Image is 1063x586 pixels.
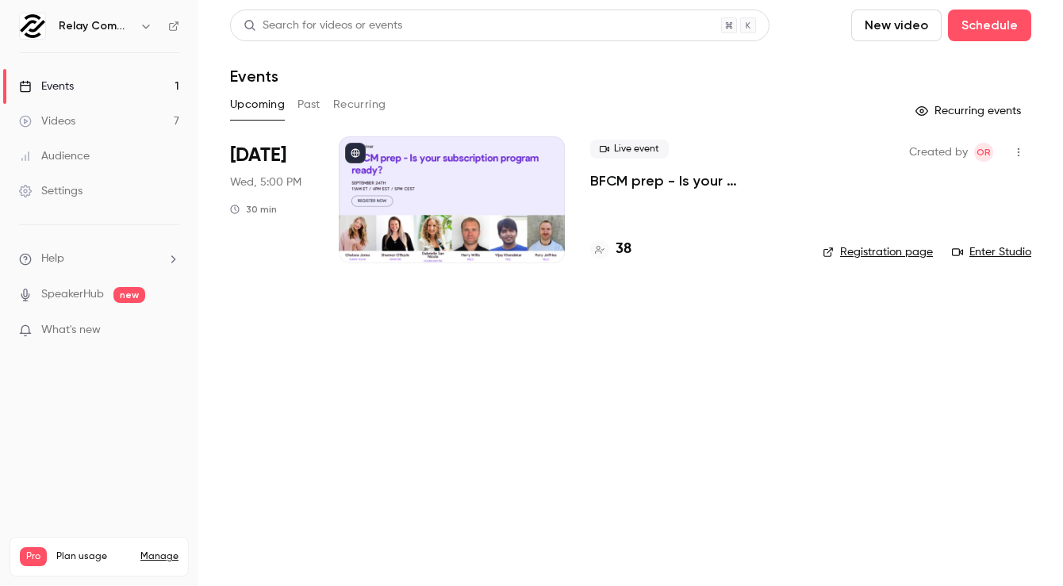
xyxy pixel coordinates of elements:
div: Audience [19,148,90,164]
div: Videos [19,113,75,129]
a: Enter Studio [952,244,1031,260]
span: new [113,287,145,303]
div: Search for videos or events [244,17,402,34]
a: SpeakerHub [41,286,104,303]
span: OR [977,143,991,162]
div: Sep 24 Wed, 5:00 PM (Europe/Madrid) [230,136,313,263]
span: Olivia Ragni [974,143,993,162]
button: Upcoming [230,92,285,117]
span: Created by [909,143,968,162]
div: Settings [19,183,83,199]
button: Recurring events [908,98,1031,124]
button: New video [851,10,942,41]
span: What's new [41,322,101,339]
li: help-dropdown-opener [19,251,179,267]
h6: Relay Commerce [59,18,133,34]
button: Recurring [333,92,386,117]
img: Relay Commerce [20,13,45,39]
span: Help [41,251,64,267]
h1: Events [230,67,278,86]
a: Manage [140,550,178,563]
a: 38 [590,239,631,260]
span: Wed, 5:00 PM [230,174,301,190]
span: [DATE] [230,143,286,168]
button: Schedule [948,10,1031,41]
button: Past [297,92,320,117]
a: BFCM prep - Is your subscription program ready? [590,171,797,190]
span: Live event [590,140,669,159]
iframe: Noticeable Trigger [160,324,179,338]
span: Pro [20,547,47,566]
a: Registration page [823,244,933,260]
h4: 38 [616,239,631,260]
div: Events [19,79,74,94]
div: 30 min [230,203,277,216]
span: Plan usage [56,550,131,563]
